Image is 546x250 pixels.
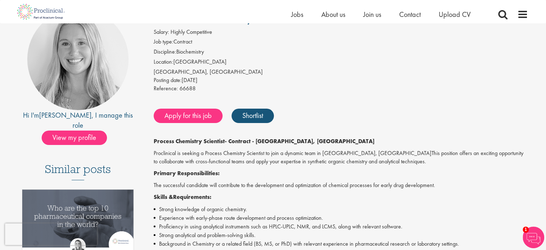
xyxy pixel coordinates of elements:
a: About us [321,10,345,19]
iframe: reCAPTCHA [5,223,97,245]
p: The successful candidate will contribute to the development and optimization of chemical processe... [154,181,528,190]
a: View my profile [42,132,114,141]
img: Top 10 pharmaceutical companies in the world 2025 [22,190,134,247]
a: Upload CV [439,10,471,19]
span: 66688 [179,85,196,92]
a: Apply for this job [154,109,223,123]
div: Hi I'm , I manage this role [18,110,138,131]
a: Contact [399,10,421,19]
strong: Primary Responsibilities: [154,169,220,177]
li: Background in Chemistry or a related field (BS, MS, or PhD) with relevant experience in pharmaceu... [154,240,528,248]
a: Jobs [291,10,303,19]
li: [GEOGRAPHIC_DATA] [154,58,528,68]
strong: Skills & [154,193,173,201]
a: [PERSON_NAME] [39,110,92,120]
label: Job type: [154,38,173,46]
li: Biochemistry [154,48,528,58]
strong: Process Chemistry Scientist [154,137,225,145]
label: Location: [154,58,173,66]
span: Posting date: [154,76,182,84]
li: Strong analytical and problem-solving skills. [154,231,528,240]
label: Reference: [154,85,178,93]
li: Proficiency in using analytical instruments such as HPLC-UPLC, NMR, and LCMS, along with relevant... [154,222,528,231]
strong: Requirements: [173,193,211,201]
span: Highly Competitive [171,28,212,36]
li: Strong knowledge of organic chemistry. [154,205,528,214]
div: [DATE] [154,76,528,85]
strong: - Contract - [GEOGRAPHIC_DATA], [GEOGRAPHIC_DATA] [225,137,374,145]
img: imeage of recruiter Shannon Briggs [27,9,129,110]
label: Discipline: [154,48,176,56]
span: View my profile [42,131,107,145]
li: Experience with early-phase route development and process optimization. [154,214,528,222]
h3: Similar posts [45,163,111,180]
a: Shortlist [232,109,274,123]
div: [GEOGRAPHIC_DATA], [GEOGRAPHIC_DATA] [154,68,528,76]
li: Contract [154,38,528,48]
a: Join us [363,10,381,19]
p: Proclinical is seeking a Process Chemistry Scientist to join a dynamic team in [GEOGRAPHIC_DATA],... [154,149,528,166]
img: Chatbot [523,227,544,248]
span: 1 [523,227,529,233]
label: Salary: [154,28,169,36]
